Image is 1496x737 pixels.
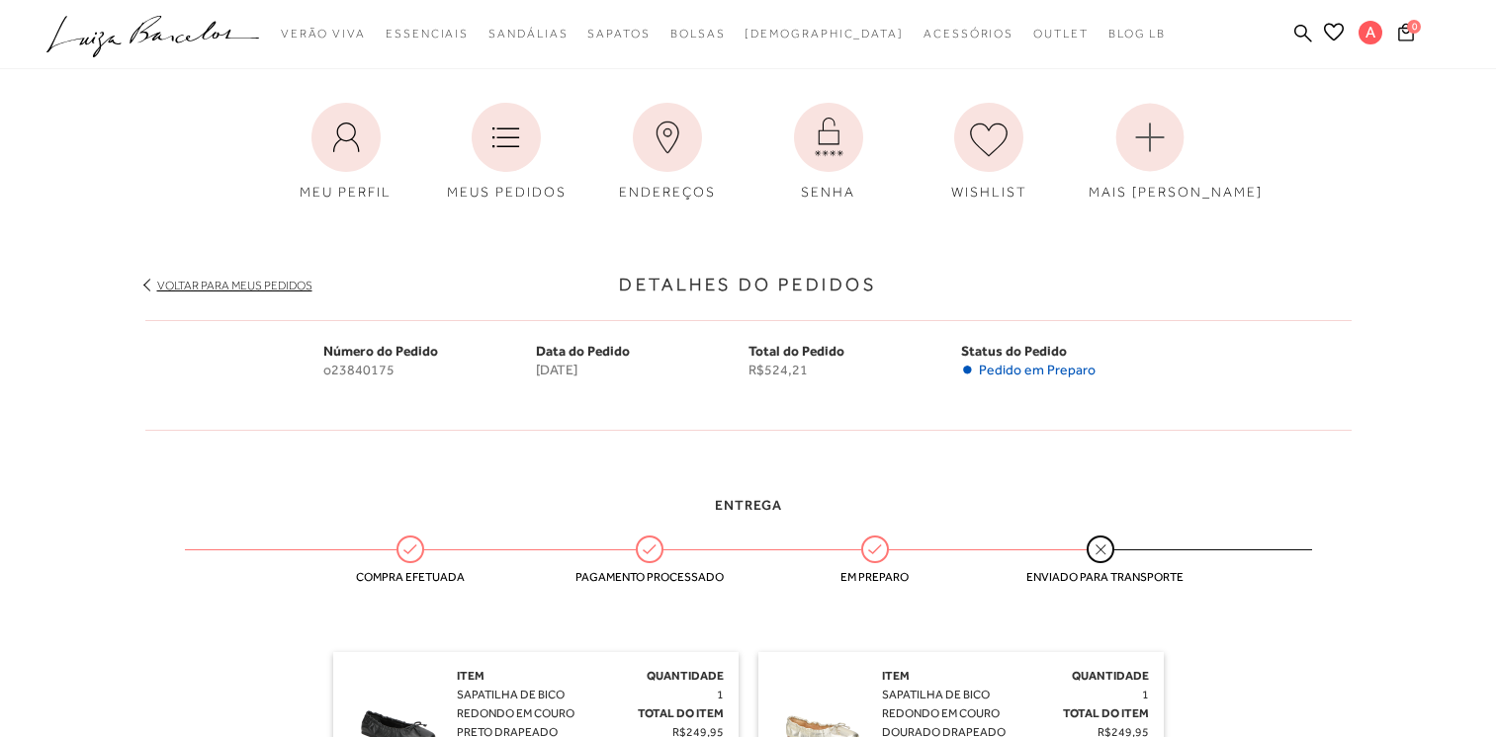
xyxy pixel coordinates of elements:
a: categoryNavScreenReaderText [670,16,726,52]
span: MEU PERFIL [300,184,392,200]
a: categoryNavScreenReaderText [587,16,650,52]
a: SENHA [752,93,905,212]
span: Bolsas [670,27,726,41]
span: 1 [717,688,724,701]
a: Voltar para meus pedidos [157,279,312,292]
span: • [961,362,974,378]
a: BLOG LB [1108,16,1166,52]
span: Item [457,669,484,683]
a: MEU PERFIL [270,93,422,212]
span: [DEMOGRAPHIC_DATA] [745,27,904,41]
span: SENHA [801,184,855,200]
button: A [1350,20,1392,50]
span: Total do Item [1063,706,1149,720]
span: Compra efetuada [336,570,484,584]
span: Data do Pedido [536,343,630,359]
span: Sandálias [488,27,568,41]
span: Número do Pedido [323,343,438,359]
a: noSubCategoriesText [745,16,904,52]
span: Quantidade [647,669,724,683]
a: ENDEREÇOS [591,93,744,212]
span: Em preparo [801,570,949,584]
span: Status do Pedido [961,343,1067,359]
a: MAIS [PERSON_NAME] [1074,93,1226,212]
button: 0 [1392,22,1420,48]
span: Quantidade [1072,669,1149,683]
span: 0 [1407,20,1421,34]
a: WISHLIST [913,93,1065,212]
span: Pagamento processado [575,570,724,584]
span: Sapatos [587,27,650,41]
span: WISHLIST [951,184,1027,200]
span: Enviado para transporte [1026,570,1175,584]
span: Total do Item [638,706,724,720]
span: ENDEREÇOS [619,184,716,200]
h3: Detalhes do Pedidos [145,272,1352,298]
span: Total do Pedido [748,343,844,359]
a: categoryNavScreenReaderText [386,16,469,52]
a: categoryNavScreenReaderText [924,16,1013,52]
span: Outlet [1033,27,1089,41]
span: Item [882,669,910,683]
span: Pedido em Preparo [979,362,1096,378]
span: A [1359,21,1382,44]
a: categoryNavScreenReaderText [281,16,366,52]
a: MEUS PEDIDOS [430,93,582,212]
span: Verão Viva [281,27,366,41]
span: MAIS [PERSON_NAME] [1089,184,1263,200]
span: [DATE] [536,362,748,378]
span: 1 [1142,688,1149,701]
a: categoryNavScreenReaderText [1033,16,1089,52]
span: Essenciais [386,27,469,41]
a: categoryNavScreenReaderText [488,16,568,52]
span: Entrega [715,497,782,513]
span: MEUS PEDIDOS [447,184,567,200]
span: Acessórios [924,27,1013,41]
span: o23840175 [323,362,536,378]
span: BLOG LB [1108,27,1166,41]
span: R$524,21 [748,362,961,378]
